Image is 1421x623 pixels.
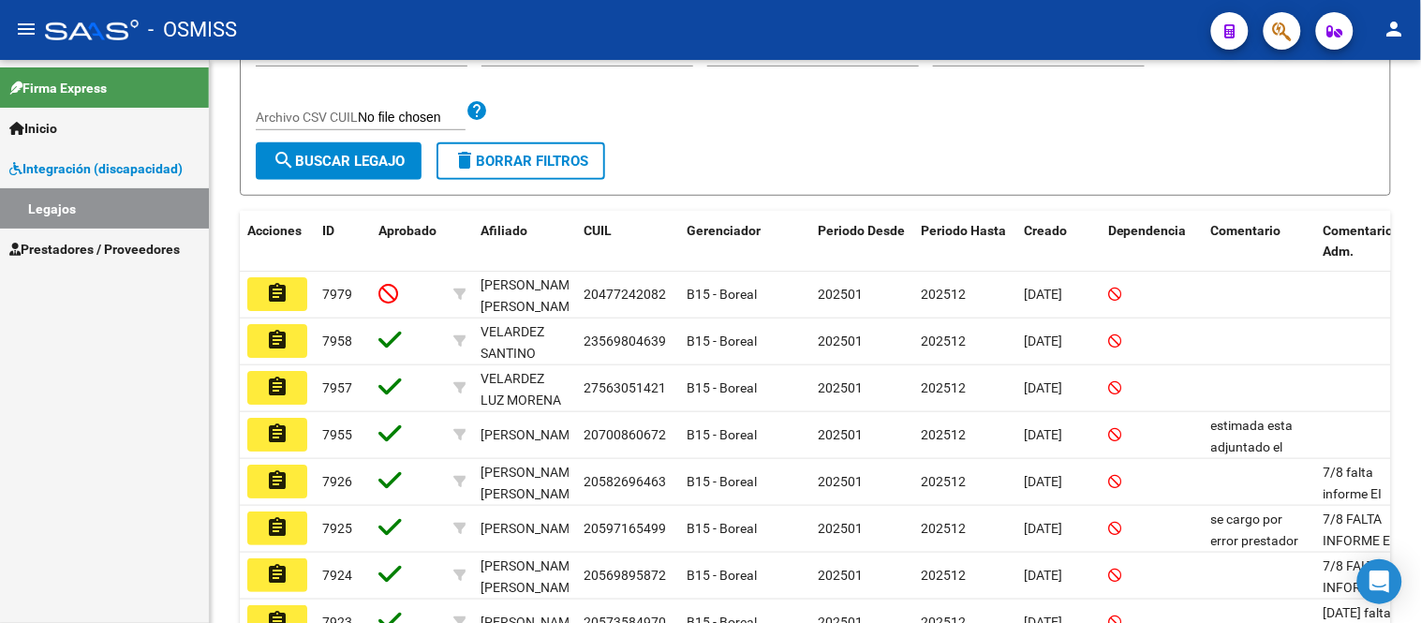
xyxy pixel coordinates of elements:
mat-icon: assignment [266,282,289,304]
span: Inicio [9,118,57,139]
span: B15 - Boreal [687,334,757,349]
span: 7958 [322,334,352,349]
span: 202512 [921,474,966,489]
span: [DATE] [1024,287,1062,302]
datatable-header-cell: Dependencia [1101,211,1204,273]
mat-icon: assignment [266,516,289,539]
span: CUIL [584,223,612,238]
div: [PERSON_NAME] [PERSON_NAME] [481,462,581,505]
div: VELARDEZ SANTINO URIEL [481,321,569,385]
div: [PERSON_NAME] [PERSON_NAME] [481,274,581,318]
span: 20569895872 [584,568,666,583]
span: 20582696463 [584,474,666,489]
span: Aprobado [378,223,437,238]
span: [DATE] [1024,568,1062,583]
span: ID [322,223,334,238]
span: 202501 [818,521,863,536]
button: Buscar Legajo [256,142,422,180]
span: [DATE] [1024,380,1062,395]
datatable-header-cell: Gerenciador [679,211,810,273]
span: 202512 [921,287,966,302]
mat-icon: assignment [266,423,289,445]
mat-icon: delete [453,149,476,171]
span: Creado [1024,223,1067,238]
span: 202501 [818,334,863,349]
span: 27563051421 [584,380,666,395]
datatable-header-cell: Aprobado [371,211,446,273]
button: Open calendar [1122,43,1144,65]
span: Borrar Filtros [453,153,588,170]
span: 202501 [818,427,863,442]
datatable-header-cell: CUIL [576,211,679,273]
span: Afiliado [481,223,527,238]
span: 7925 [322,521,352,536]
span: - OSMISS [148,9,237,51]
span: 202512 [921,380,966,395]
span: 7924 [322,568,352,583]
span: Acciones [247,223,302,238]
datatable-header-cell: ID [315,211,371,273]
datatable-header-cell: Periodo Desde [810,211,913,273]
span: 7/8 FALTA INFORME EI [1324,512,1395,548]
span: 202512 [921,427,966,442]
mat-icon: assignment [266,563,289,586]
mat-icon: person [1384,18,1406,40]
span: Periodo Desde [818,223,905,238]
span: 7979 [322,287,352,302]
input: Archivo CSV CUIL [358,110,466,126]
span: 7/8 falta informe EI [1324,465,1383,501]
span: Firma Express [9,78,107,98]
span: 20597165499 [584,521,666,536]
div: [PERSON_NAME] [481,424,581,446]
span: Comentario Adm. [1324,223,1394,260]
span: Periodo Hasta [921,223,1006,238]
mat-icon: assignment [266,329,289,351]
span: 202501 [818,568,863,583]
span: 202512 [921,568,966,583]
mat-icon: search [273,149,295,171]
span: 202501 [818,380,863,395]
datatable-header-cell: Comentario [1204,211,1316,273]
span: [DATE] [1024,334,1062,349]
span: B15 - Boreal [687,427,757,442]
span: Dependencia [1108,223,1187,238]
datatable-header-cell: Afiliado [473,211,576,273]
span: 202501 [818,287,863,302]
div: [PERSON_NAME] [PERSON_NAME] [481,556,581,599]
span: Prestadores / Proveedores [9,239,180,260]
mat-icon: help [466,99,488,122]
span: 7926 [322,474,352,489]
span: B15 - Boreal [687,380,757,395]
span: 7957 [322,380,352,395]
mat-icon: menu [15,18,37,40]
div: VELARDEZ LUZ MORENA [481,368,569,411]
span: Gerenciador [687,223,761,238]
button: Borrar Filtros [437,142,605,180]
datatable-header-cell: Creado [1016,211,1101,273]
div: [PERSON_NAME] [481,518,581,540]
span: 202512 [921,334,966,349]
span: Archivo CSV CUIL [256,110,358,125]
span: B15 - Boreal [687,521,757,536]
span: estimada esta adjuntado el proyecto de disposicion del RNP-cuando este la resolucion,se adjuntara... [1211,418,1296,603]
span: se cargo por error prestador mii-REVEER AUDITORIA [1211,512,1299,590]
span: Integración (discapacidad) [9,158,183,179]
span: 7955 [322,427,352,442]
span: 20700860672 [584,427,666,442]
div: Open Intercom Messenger [1357,559,1402,604]
span: 20477242082 [584,287,666,302]
span: [DATE] [1024,427,1062,442]
span: [DATE] [1024,474,1062,489]
span: 23569804639 [584,334,666,349]
span: B15 - Boreal [687,568,757,583]
span: Buscar Legajo [273,153,405,170]
span: B15 - Boreal [687,287,757,302]
span: 202512 [921,521,966,536]
span: [DATE] [1024,521,1062,536]
datatable-header-cell: Acciones [240,211,315,273]
datatable-header-cell: Periodo Hasta [913,211,1016,273]
span: 202501 [818,474,863,489]
span: B15 - Boreal [687,474,757,489]
mat-icon: assignment [266,469,289,492]
span: Comentario [1211,223,1281,238]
